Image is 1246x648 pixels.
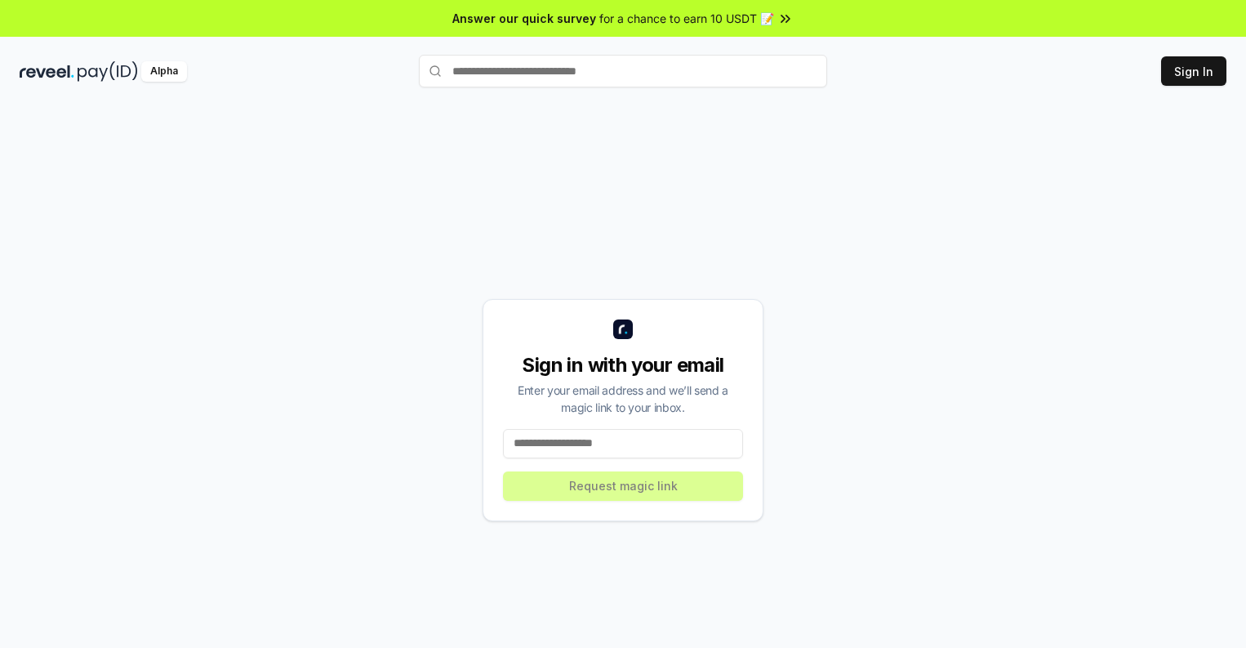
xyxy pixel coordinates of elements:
[141,61,187,82] div: Alpha
[78,61,138,82] img: pay_id
[503,352,743,378] div: Sign in with your email
[452,10,596,27] span: Answer our quick survey
[1161,56,1226,86] button: Sign In
[20,61,74,82] img: reveel_dark
[599,10,774,27] span: for a chance to earn 10 USDT 📝
[503,382,743,416] div: Enter your email address and we’ll send a magic link to your inbox.
[613,320,633,339] img: logo_small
